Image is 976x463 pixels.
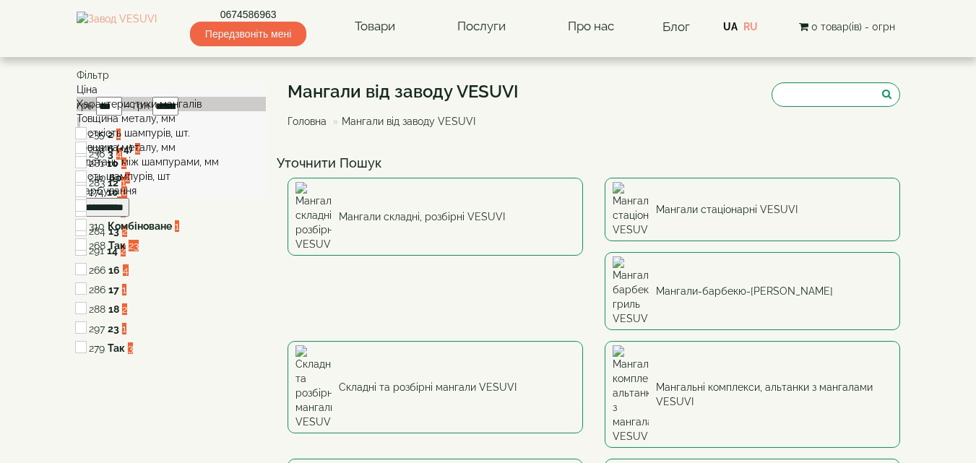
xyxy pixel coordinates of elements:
h1: Мангали від заводу VESUVI [288,82,519,101]
img: Мангали складні, розбірні VESUVI [295,182,332,251]
span: 1 [122,284,126,295]
a: Послуги [443,10,520,43]
a: Мангали складні, розбірні VESUVI Мангали складні, розбірні VESUVI [288,178,583,256]
span: Передзвоніть мені [190,22,306,46]
a: Мангали стаціонарні VESUVI Мангали стаціонарні VESUVI [605,178,900,241]
span: 297 [89,323,105,334]
div: Місткість шампурів, шт. [77,126,267,140]
a: Складні та розбірні мангали VESUVI Складні та розбірні мангали VESUVI [288,341,583,433]
label: Комбіноване [108,219,172,233]
div: Фільтр [77,68,267,82]
div: Товщина металу, мм [77,111,267,126]
span: 3 [128,342,133,354]
span: 1 [122,323,126,334]
span: 0 товар(ів) - 0грн [811,21,895,33]
div: К-сть шампурів, шт [77,169,267,183]
a: Мангальні комплекси, альтанки з мангалами VESUVI Мангальні комплекси, альтанки з мангалами VESUVI [605,341,900,448]
span: 23 [129,240,139,251]
span: 2 [122,303,127,315]
label: 23 [108,321,119,336]
a: Головна [288,116,327,127]
img: Складні та розбірні мангали VESUVI [295,345,332,429]
label: 17 [108,282,119,297]
button: 0 товар(ів) - 0грн [795,19,899,35]
span: 288 [89,303,105,315]
span: 1 [175,220,179,232]
span: 310 [89,220,105,232]
span: 268 [89,240,105,251]
a: Товари [340,10,410,43]
img: Мангали стаціонарні VESUVI [613,182,649,237]
img: Завод VESUVI [77,12,157,42]
img: Мангали-барбекю-гриль VESUVI [613,256,649,326]
a: UA [723,21,738,33]
div: Характеристики мангалів [77,97,267,111]
label: 16 [108,263,120,277]
img: Мангальні комплекси, альтанки з мангалами VESUVI [613,345,649,443]
a: Мангали-барбекю-гриль VESUVI Мангали-барбекю-[PERSON_NAME] [605,252,900,330]
div: Відстань між шампурами, мм [77,155,267,169]
a: RU [743,21,758,33]
a: Про нас [553,10,629,43]
span: 279 [89,342,105,354]
div: Товщина металу, мм [77,140,267,155]
li: Мангали від заводу VESUVI [329,114,475,129]
div: Фарбування [77,183,267,198]
div: Ціна [77,82,267,97]
a: 0674586963 [190,7,306,22]
a: Блог [662,20,690,34]
span: 286 [89,284,105,295]
span: 266 [89,264,105,276]
label: Так [108,238,126,253]
h4: Уточнити Пошук [277,156,911,170]
label: Так [108,341,125,355]
label: 18 [108,302,119,316]
span: 4 [123,264,129,276]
